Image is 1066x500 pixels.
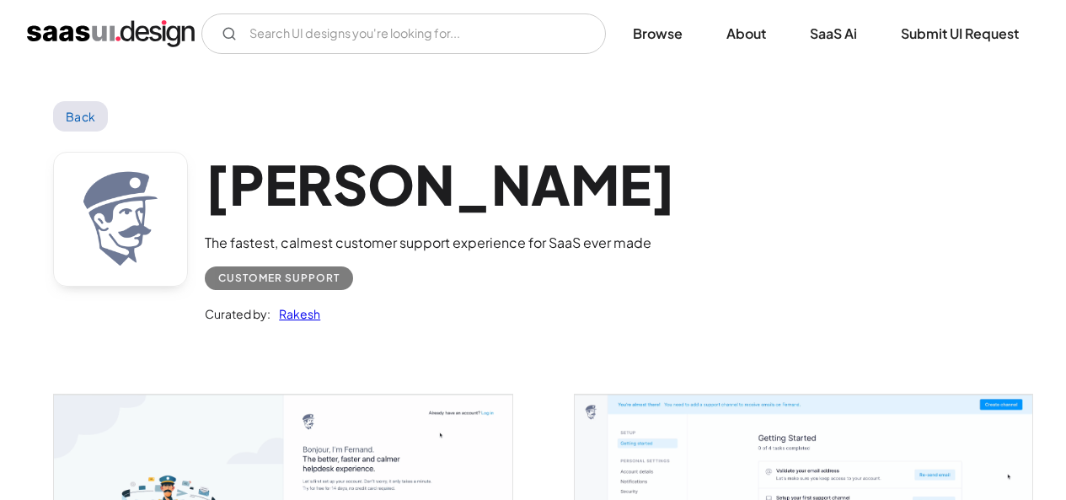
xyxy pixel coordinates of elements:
[205,152,676,217] h1: [PERSON_NAME]
[53,101,108,132] a: Back
[201,13,606,54] input: Search UI designs you're looking for...
[881,15,1039,52] a: Submit UI Request
[205,304,271,324] div: Curated by:
[218,268,340,288] div: Customer Support
[790,15,877,52] a: SaaS Ai
[205,233,676,253] div: The fastest, calmest customer support experience for SaaS ever made
[613,15,703,52] a: Browse
[706,15,786,52] a: About
[27,20,195,47] a: home
[271,304,320,324] a: Rakesh
[201,13,606,54] form: Email Form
